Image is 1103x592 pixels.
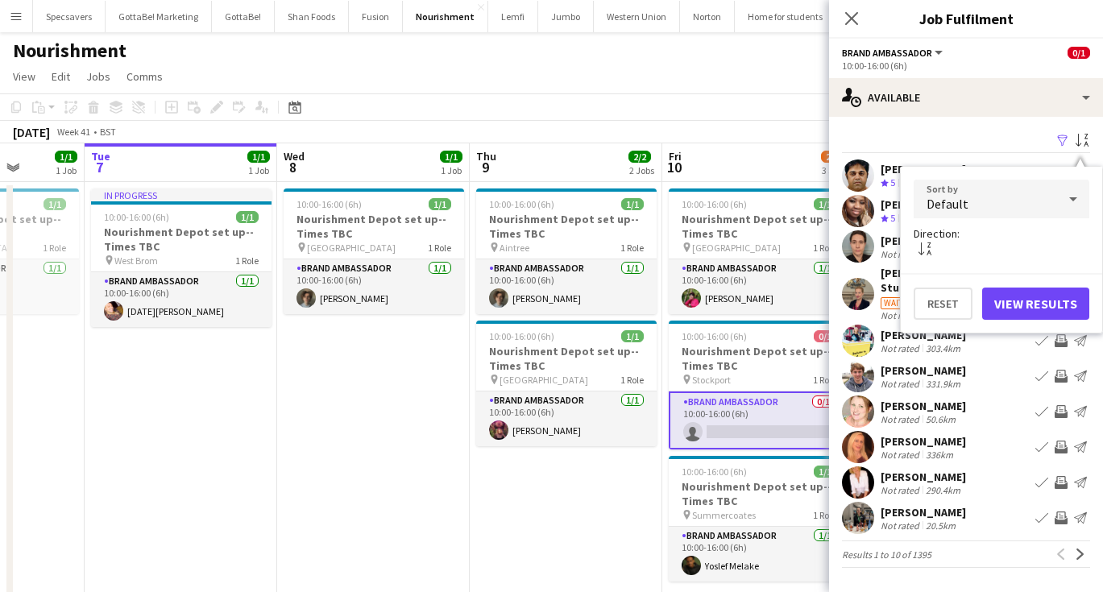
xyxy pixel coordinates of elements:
[248,164,269,176] div: 1 Job
[881,434,966,449] div: [PERSON_NAME]
[881,197,997,212] div: [PERSON_NAME] QABA
[33,1,106,32] button: Specsavers
[126,69,163,84] span: Comms
[474,158,496,176] span: 9
[89,158,110,176] span: 7
[881,470,966,484] div: [PERSON_NAME]
[923,342,964,354] div: 303.4km
[692,242,781,254] span: [GEOGRAPHIC_DATA]
[236,211,259,223] span: 1/1
[682,466,747,478] span: 10:00-16:00 (6h)
[669,321,849,449] app-job-card: 10:00-16:00 (6h)0/1Nourishment Depot set up--Times TBC Stockport1 RoleBrand Ambassador0/110:00-16...
[890,212,895,224] span: 5
[881,248,923,260] div: Not rated
[275,1,349,32] button: Shan Foods
[429,198,451,210] span: 1/1
[666,158,682,176] span: 10
[91,188,272,201] div: In progress
[881,505,966,520] div: [PERSON_NAME]
[100,126,116,138] div: BST
[55,151,77,163] span: 1/1
[13,124,50,140] div: [DATE]
[43,242,66,254] span: 1 Role
[881,309,923,321] div: Not rated
[488,1,538,32] button: Lemfi
[106,1,212,32] button: GottaBe! Marketing
[842,47,945,59] button: Brand Ambassador
[829,8,1103,29] h3: Job Fulfilment
[842,60,1090,72] div: 10:00-16:00 (6h)
[500,242,529,254] span: Aintree
[669,456,849,582] app-job-card: 10:00-16:00 (6h)1/1Nourishment Depot set up--Times TBC Summercoates1 RoleBrand Ambassador1/110:00...
[284,212,464,241] h3: Nourishment Depot set up--Times TBC
[881,484,923,496] div: Not rated
[441,164,462,176] div: 1 Job
[91,188,272,327] app-job-card: In progress10:00-16:00 (6h)1/1Nourishment Depot set up--Times TBC West Brom1 RoleBrand Ambassador...
[296,198,362,210] span: 10:00-16:00 (6h)
[927,196,968,212] span: Default
[682,330,747,342] span: 10:00-16:00 (6h)
[476,149,496,164] span: Thu
[669,391,849,449] app-card-role: Brand Ambassador0/110:00-16:00 (6h)
[669,149,682,164] span: Fri
[620,374,644,386] span: 1 Role
[813,509,836,521] span: 1 Role
[814,466,836,478] span: 1/1
[881,520,923,532] div: Not rated
[628,151,651,163] span: 2/2
[669,188,849,314] app-job-card: 10:00-16:00 (6h)1/1Nourishment Depot set up--Times TBC [GEOGRAPHIC_DATA]1 RoleBrand Ambassador1/1...
[284,188,464,314] div: 10:00-16:00 (6h)1/1Nourishment Depot set up--Times TBC [GEOGRAPHIC_DATA]1 RoleBrand Ambassador1/1...
[881,342,923,354] div: Not rated
[813,374,836,386] span: 1 Role
[45,66,77,87] a: Edit
[489,330,554,342] span: 10:00-16:00 (6h)
[284,259,464,314] app-card-role: Brand Ambassador1/110:00-16:00 (6h)[PERSON_NAME]
[403,1,488,32] button: Nourishment
[881,413,923,425] div: Not rated
[822,164,847,176] div: 3 Jobs
[476,212,657,241] h3: Nourishment Depot set up--Times TBC
[923,484,964,496] div: 290.4km
[247,151,270,163] span: 1/1
[829,78,1103,117] div: Available
[914,226,960,241] label: Direction:
[80,66,117,87] a: Jobs
[440,151,462,163] span: 1/1
[669,344,849,373] h3: Nourishment Depot set up--Times TBC
[621,198,644,210] span: 1/1
[669,527,849,582] app-card-role: Brand Ambassador1/110:00-16:00 (6h)Yoslef Melake
[890,176,895,188] span: 5
[594,1,680,32] button: Western Union
[44,198,66,210] span: 1/1
[669,212,849,241] h3: Nourishment Depot set up--Times TBC
[476,321,657,446] app-job-card: 10:00-16:00 (6h)1/1Nourishment Depot set up--Times TBC [GEOGRAPHIC_DATA]1 RoleBrand Ambassador1/1...
[476,188,657,314] div: 10:00-16:00 (6h)1/1Nourishment Depot set up--Times TBC Aintree1 RoleBrand Ambassador1/110:00-16:0...
[53,126,93,138] span: Week 41
[13,69,35,84] span: View
[235,255,259,267] span: 1 Role
[735,1,836,32] button: Home for students
[881,449,923,461] div: Not rated
[881,266,1029,295] div: [PERSON_NAME] (Mila) Stukalova
[476,259,657,314] app-card-role: Brand Ambassador1/110:00-16:00 (6h)[PERSON_NAME]
[13,39,126,63] h1: Nourishment
[669,479,849,508] h3: Nourishment Depot set up--Times TBC
[104,211,169,223] span: 10:00-16:00 (6h)
[881,363,966,378] div: [PERSON_NAME]
[680,1,735,32] button: Norton
[923,413,959,425] div: 50.6km
[120,66,169,87] a: Comms
[842,549,931,561] span: Results 1 to 10 of 1395
[692,374,731,386] span: Stockport
[881,162,966,176] div: [PERSON_NAME]
[86,69,110,84] span: Jobs
[923,378,964,390] div: 331.9km
[914,288,972,320] button: Reset
[682,198,747,210] span: 10:00-16:00 (6h)
[842,47,932,59] span: Brand Ambassador
[212,1,275,32] button: GottaBe!
[284,149,305,164] span: Wed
